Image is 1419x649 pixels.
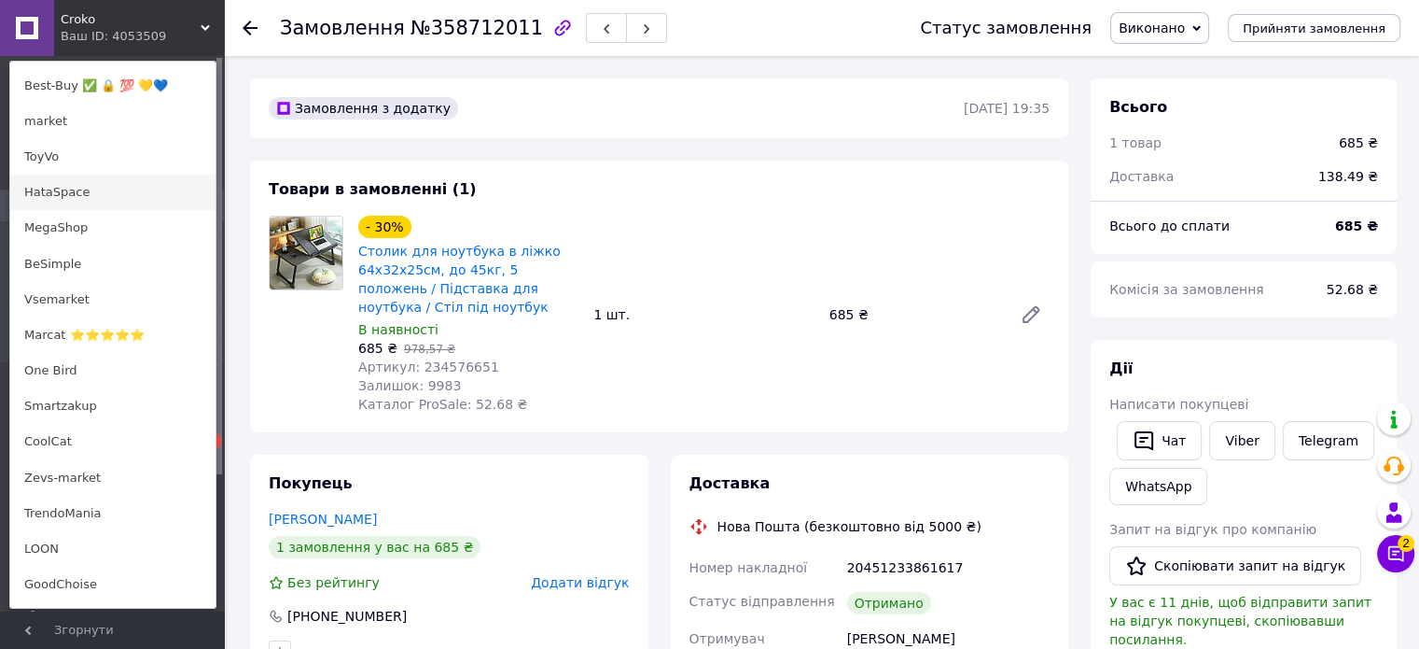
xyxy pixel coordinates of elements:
[10,567,216,602] a: GoodChoise
[358,216,411,238] div: - 30%
[243,19,257,37] div: Повернутися назад
[1335,219,1378,233] b: 685 ₴
[269,97,458,120] div: Замовлення з додатку
[689,594,835,609] span: Статус відправлення
[1109,219,1230,233] span: Всього до сплати
[531,575,629,590] span: Додати відгук
[285,607,409,626] div: [PHONE_NUMBER]
[10,602,216,638] a: Home81🏠💛💙
[10,353,216,388] a: One Bird
[1109,282,1264,297] span: Комісія за замовлення
[1228,14,1400,42] button: Прийняти замовлення
[10,282,216,317] a: Vsemarket
[10,531,216,567] a: LOON
[10,460,216,496] a: Zevs-market
[1117,421,1202,460] button: Чат
[1398,531,1414,548] span: 2
[1209,421,1274,460] a: Viber
[269,512,377,527] a: [PERSON_NAME]
[269,536,480,558] div: 1 замовлення у вас на 685 ₴
[1307,156,1389,197] div: 138.49 ₴
[358,360,499,374] span: Артикул: 234576651
[1109,135,1162,150] span: 1 товар
[1109,360,1133,377] span: Дії
[847,592,931,614] div: Отримано
[358,378,461,393] span: Залишок: 9983
[1119,21,1185,35] span: Виконано
[713,517,986,536] div: Нова Пошта (безкоштовно від 5000 ₴)
[689,560,808,575] span: Номер накладної
[1377,535,1414,572] button: Чат з покупцем2
[358,341,397,356] span: 685 ₴
[920,19,1092,37] div: Статус замовлення
[10,247,216,282] a: BeSimple
[1109,522,1316,537] span: Запит на відгук про компанію
[10,104,216,139] a: market
[358,397,527,412] span: Каталог ProSale: 52.68 ₴
[10,424,216,459] a: CoolCat
[404,343,455,356] span: 978,57 ₴
[10,388,216,424] a: Smartzakup
[689,474,771,492] span: Доставка
[1012,296,1050,333] a: Редагувати
[1243,21,1385,35] span: Прийняти замовлення
[269,180,477,198] span: Товари в замовленні (1)
[689,631,765,646] span: Отримувач
[10,175,216,210] a: HataSpace
[10,210,216,246] a: MegaShop
[270,217,342,289] img: Столик для ноутбука в ліжко 64х32х25см, до 45кг, 5 положень / Підставка для ноутбука / Стіл під н...
[1109,595,1371,647] span: У вас є 11 днів, щоб відправити запит на відгук покупцеві, скопіювавши посилання.
[10,68,216,104] a: Best-Buy ✅ 🔒 💯 💛💙
[1339,134,1378,152] div: 685 ₴
[1327,282,1378,297] span: 52.68 ₴
[1109,397,1248,412] span: Написати покупцеві
[61,28,139,45] div: Ваш ID: 4053509
[1109,98,1167,116] span: Всього
[61,11,201,28] span: Croko
[54,610,118,627] span: Аналітика
[1109,546,1361,586] button: Скопіювати запит на відгук
[964,101,1050,116] time: [DATE] 19:35
[410,17,543,39] span: №358712011
[586,302,821,328] div: 1 шт.
[358,322,438,337] span: В наявності
[10,139,216,175] a: ToyVo
[287,575,380,590] span: Без рейтингу
[822,302,1005,328] div: 685 ₴
[1109,169,1174,184] span: Доставка
[280,17,405,39] span: Замовлення
[269,474,353,492] span: Покупець
[843,551,1053,585] div: 20451233861617
[10,317,216,353] a: Marcat ⭐⭐⭐⭐⭐
[1283,421,1374,460] a: Telegram
[10,496,216,531] a: TrendoMania
[1109,468,1207,505] a: WhatsApp
[358,244,561,315] a: Столик для ноутбука в ліжко 64х32х25см, до 45кг, 5 положень / Підставка для ноутбука / Стіл під н...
